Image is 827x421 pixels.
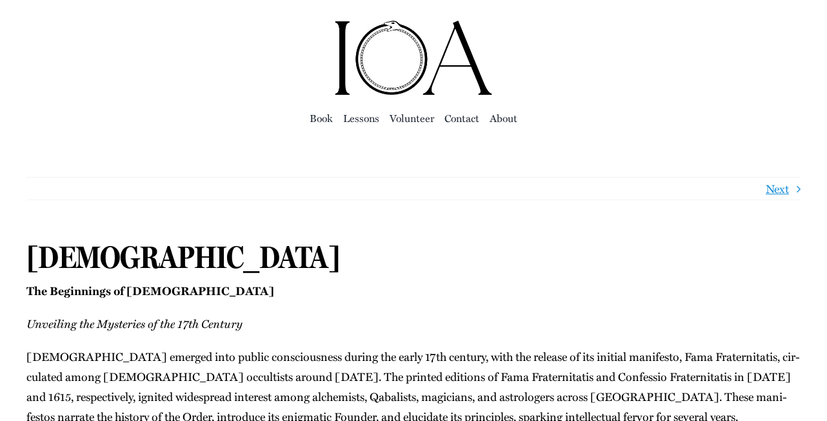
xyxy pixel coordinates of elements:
a: About [490,109,517,127]
em: Unveil­ing the Mys­ter­ies of the 17th Century [26,314,243,332]
h1: [DEMOGRAPHIC_DATA] [26,239,801,276]
img: Institute of Awakening [333,19,494,97]
strong: The Begin­nings of [DEMOGRAPHIC_DATA] [26,282,274,299]
a: Book [310,109,333,127]
a: ioa-logo [333,17,494,34]
a: Con­tact [444,109,479,127]
a: Lessons [343,109,379,127]
a: Next [766,178,789,200]
a: Vol­un­teer [390,109,434,127]
nav: Main [26,97,801,138]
